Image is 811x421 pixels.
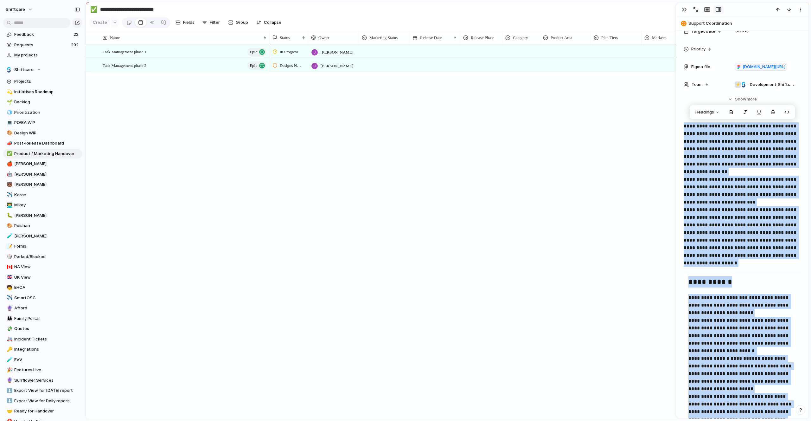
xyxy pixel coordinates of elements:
[3,159,82,169] div: 🍎[PERSON_NAME]
[6,254,12,260] button: 🎲
[14,223,80,229] span: Peishan
[14,89,80,95] span: Initiatives Roadmap
[6,243,12,249] button: 📝
[6,99,12,105] button: 🌱
[7,284,11,291] div: 🧒
[3,324,82,334] a: 💸Quotes
[3,128,82,138] a: 🎨Design WIP
[14,78,80,85] span: Projects
[7,397,11,405] div: ⬇️
[14,254,80,260] span: Parked/Blocked
[7,191,11,198] div: ✈️
[3,314,82,323] a: 👪Family Portal
[7,212,11,219] div: 🐛
[7,315,11,322] div: 👪
[14,274,80,281] span: UK View
[734,27,750,35] span: [DATE]
[250,61,257,70] span: Epic
[420,35,442,41] span: Release Date
[264,19,281,26] span: Collapse
[513,35,528,41] span: Category
[14,120,80,126] span: PO/BA WIP
[7,305,11,312] div: 🔮
[7,171,11,178] div: 🤖
[3,334,82,344] a: 🚑Incident Tickets
[3,221,82,230] div: 🎨Peishan
[6,109,12,116] button: 🧊
[3,396,82,406] a: ⬇️Export View for Daily report
[3,231,82,241] a: 🧪[PERSON_NAME]
[7,232,11,240] div: 🧪
[7,109,11,116] div: 🧊
[3,293,82,303] a: ✈️SmartOSC
[684,94,801,105] button: Showmore
[3,139,82,148] div: 📣Post-Release Dashboard
[3,376,82,385] a: 🔮Sunflower Services
[321,63,353,69] span: [PERSON_NAME]
[3,200,82,210] div: 👨‍💻Mikey
[3,386,82,395] a: ⬇️Export View for [DATE] report
[7,274,11,281] div: 🇬🇧
[7,263,11,271] div: 🇨🇦
[3,180,82,189] a: 🐻[PERSON_NAME]
[110,35,120,41] span: Name
[692,81,703,88] span: Team
[3,406,82,416] a: 🤝Ready for Handover
[200,17,222,28] button: Filter
[3,355,82,365] div: 🧪EVV
[14,377,80,384] span: Sunflower Services
[7,222,11,230] div: 🎨
[321,49,353,55] span: [PERSON_NAME]
[250,48,257,56] span: Epic
[14,42,69,48] span: Requests
[3,262,82,272] a: 🇨🇦NA View
[14,161,80,167] span: [PERSON_NAME]
[3,30,82,39] a: Feedback22
[14,346,80,353] span: Integrations
[7,140,11,147] div: 📣
[3,108,82,117] div: 🧊Prioritization
[3,211,82,220] div: 🐛[PERSON_NAME]
[225,17,251,28] button: Group
[7,356,11,363] div: 🧪
[3,365,82,375] a: 🎉Features Live
[3,87,82,97] a: 💫Initiatives Roadmap
[6,130,12,136] button: 🎨
[3,149,82,159] div: ✅Product / Marketing Handover
[71,42,80,48] span: 292
[3,65,82,74] button: Shiftcare
[6,336,12,342] button: 🚑
[6,212,12,219] button: 🐛
[7,129,11,137] div: 🎨
[3,345,82,354] div: 🔑Integrations
[14,326,80,332] span: Quotes
[103,48,146,55] span: Task Management phase 1
[7,119,11,126] div: 💻
[14,171,80,178] span: [PERSON_NAME]
[3,303,82,313] a: 🔮Afford
[735,63,787,71] a: [DOMAIN_NAME][URL]
[6,295,12,301] button: ✈️
[173,17,197,28] button: Fields
[3,283,82,292] a: 🧒EHCA
[6,151,12,157] button: ✅
[7,294,11,301] div: ✈️
[318,35,329,41] span: Owner
[6,140,12,146] button: 📣
[3,190,82,200] a: ✈️Karan
[14,202,80,208] span: Mikey
[7,325,11,333] div: 💸
[14,140,80,146] span: Post-Release Dashboard
[691,64,710,70] span: Figma file
[3,40,82,50] a: Requests292
[688,20,806,27] span: Support Coordination
[3,118,82,127] div: 💻PO/BA WIP
[14,357,80,363] span: EVV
